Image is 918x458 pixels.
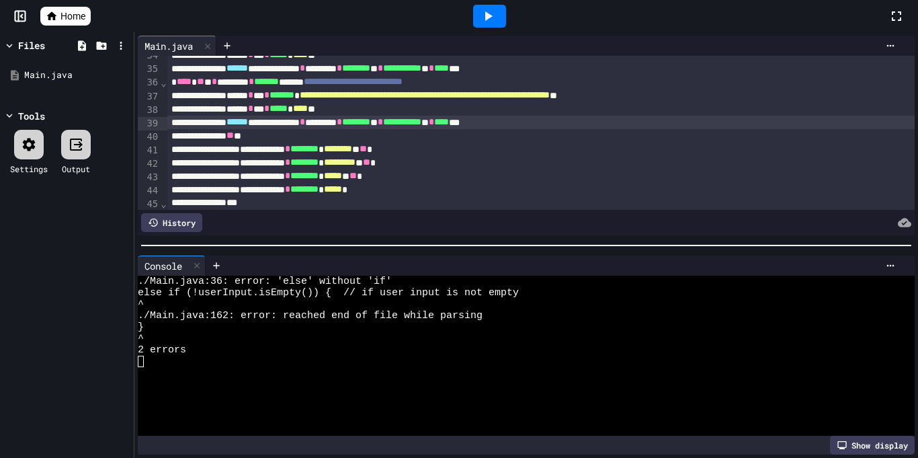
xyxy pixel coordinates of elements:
[138,171,160,184] div: 43
[62,163,90,175] div: Output
[141,213,202,232] div: History
[60,9,85,23] span: Home
[138,49,160,63] div: 34
[138,144,160,157] div: 41
[138,321,144,333] span: }
[40,7,91,26] a: Home
[18,38,45,52] div: Files
[138,130,160,144] div: 40
[138,36,216,56] div: Main.java
[138,76,160,89] div: 36
[138,276,392,287] span: ./Main.java:36: error: 'else' without 'if'
[138,184,160,198] div: 44
[138,310,483,321] span: ./Main.java:162: error: reached end of file while parsing
[138,256,206,276] div: Console
[138,287,519,299] span: else if (!userInput.isEmpty()) { // if user input is not empty
[138,157,160,171] div: 42
[138,344,186,356] span: 2 errors
[138,104,160,117] div: 38
[160,77,167,88] span: Fold line
[138,198,160,211] div: 45
[24,69,129,82] div: Main.java
[138,333,144,344] span: ^
[18,109,45,123] div: Tools
[138,299,144,310] span: ^
[830,436,915,455] div: Show display
[138,90,160,104] div: 37
[160,198,167,209] span: Fold line
[138,259,189,273] div: Console
[10,163,48,175] div: Settings
[138,117,160,130] div: 39
[138,63,160,76] div: 35
[138,39,200,53] div: Main.java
